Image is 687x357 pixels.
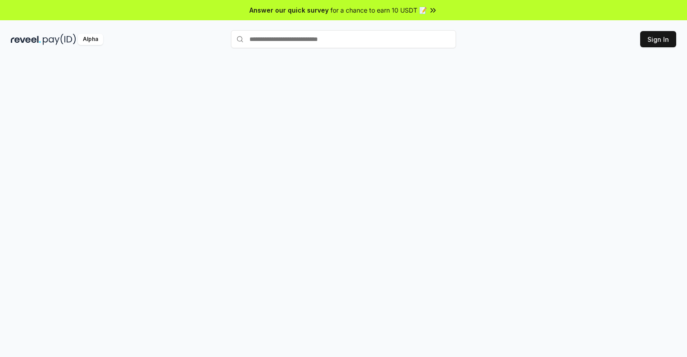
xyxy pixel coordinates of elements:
[11,34,41,45] img: reveel_dark
[330,5,427,15] span: for a chance to earn 10 USDT 📝
[43,34,76,45] img: pay_id
[249,5,329,15] span: Answer our quick survey
[78,34,103,45] div: Alpha
[640,31,676,47] button: Sign In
